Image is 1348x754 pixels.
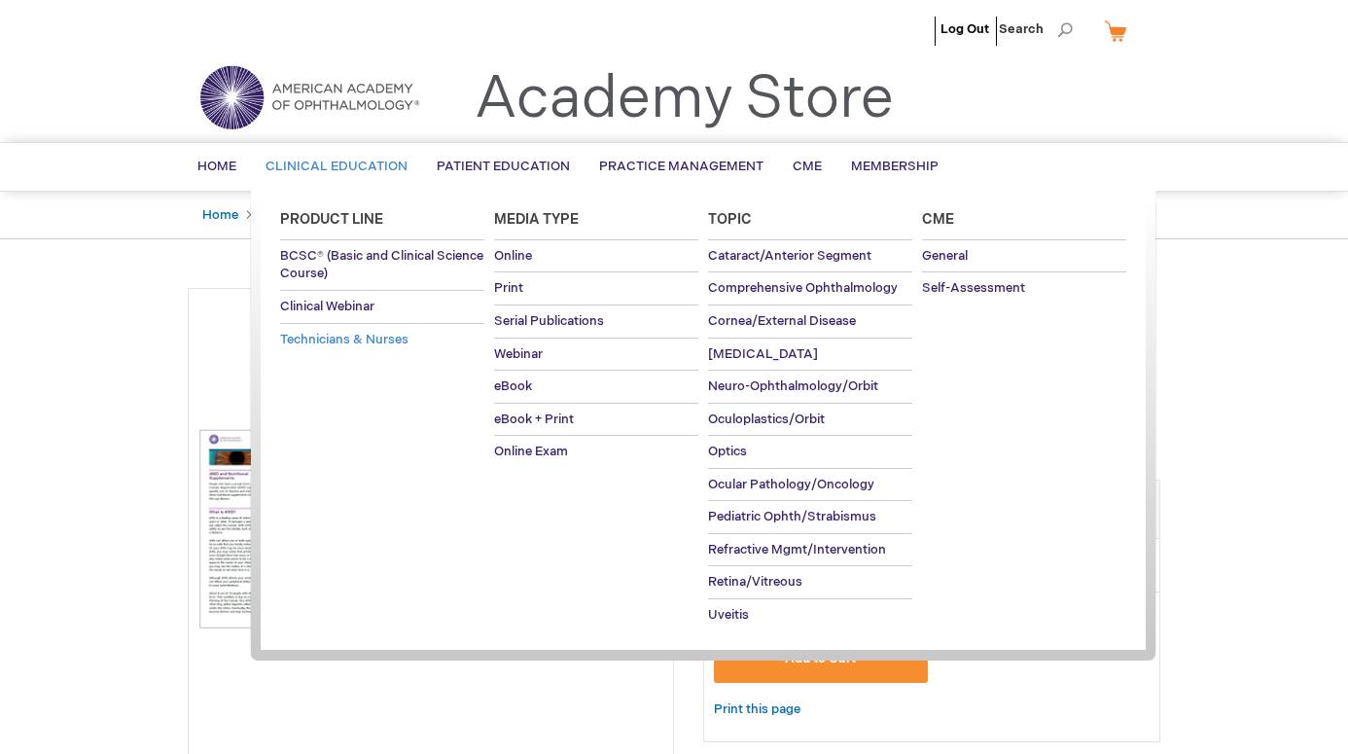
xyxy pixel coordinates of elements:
[999,10,1073,49] span: Search
[708,412,825,427] span: Oculoplastics/Orbit
[599,159,763,174] span: Practice Management
[708,346,818,362] span: [MEDICAL_DATA]
[494,444,568,459] span: Online Exam
[494,378,532,394] span: eBook
[851,159,939,174] span: Membership
[708,574,802,590] span: Retina/Vitreous
[708,248,871,264] span: Cataract/Anterior Segment
[922,248,968,264] span: General
[494,313,604,329] span: Serial Publications
[708,444,747,459] span: Optics
[494,280,523,296] span: Print
[198,429,663,628] img: Downloadable Patient Education Handout Subscription
[793,159,822,174] span: CME
[708,378,878,394] span: Neuro-Ophthalmology/Orbit
[708,607,749,623] span: Uveitis
[922,280,1025,296] span: Self-Assessment
[708,313,856,329] span: Cornea/External Disease
[708,477,874,492] span: Ocular Pathology/Oncology
[280,299,374,314] span: Clinical Webinar
[940,21,989,37] a: Log Out
[475,64,894,134] a: Academy Store
[202,207,238,223] a: Home
[494,211,579,228] span: Media Type
[708,211,752,228] span: Topic
[197,159,236,174] span: Home
[494,248,532,264] span: Online
[494,346,543,362] span: Webinar
[785,651,856,666] span: Add to Cart
[714,698,800,722] a: Print this page
[708,509,876,524] span: Pediatric Ophth/Strabismus
[437,159,570,174] span: Patient Education
[280,211,383,228] span: Product Line
[280,332,408,347] span: Technicians & Nurses
[280,248,483,282] span: BCSC® (Basic and Clinical Science Course)
[708,542,886,557] span: Refractive Mgmt/Intervention
[266,159,408,174] span: Clinical Education
[708,280,898,296] span: Comprehensive Ophthalmology
[494,412,574,427] span: eBook + Print
[922,211,954,228] span: Cme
